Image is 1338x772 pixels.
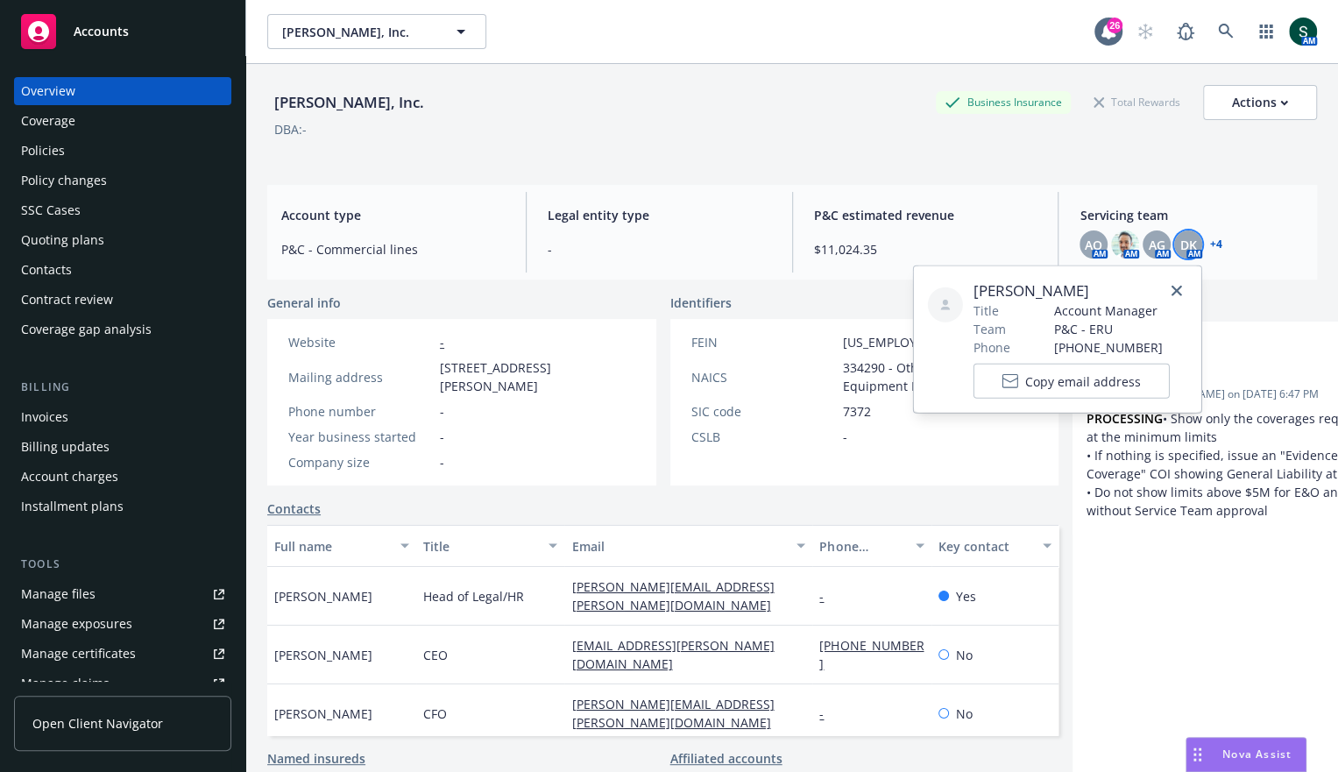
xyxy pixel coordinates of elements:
a: Affiliated accounts [670,749,782,768]
a: [PERSON_NAME][EMAIL_ADDRESS][PERSON_NAME][DOMAIN_NAME] [571,578,784,613]
a: Manage certificates [14,640,231,668]
span: Legal entity type [548,206,771,224]
span: [PERSON_NAME] [973,280,1170,301]
div: 26 [1107,18,1122,33]
div: Drag to move [1186,738,1208,771]
span: [PERSON_NAME] [274,646,372,664]
a: Contacts [14,256,231,284]
span: Nova Assist [1222,747,1292,761]
span: CEO [423,646,448,664]
span: No [956,705,973,723]
a: Overview [14,77,231,105]
span: Head of Legal/HR [423,587,524,606]
a: Manage exposures [14,610,231,638]
span: Open Client Navigator [32,714,163,733]
span: [PHONE_NUMBER] [1054,338,1170,357]
div: SSC Cases [21,196,81,224]
button: Copy email address [973,364,1170,399]
a: Billing updates [14,433,231,461]
div: Total Rewards [1085,91,1189,113]
a: [PERSON_NAME][EMAIL_ADDRESS][PERSON_NAME][DOMAIN_NAME] [571,696,784,731]
a: Manage claims [14,669,231,698]
a: Quoting plans [14,226,231,254]
div: Title [423,537,539,556]
div: Company size [288,453,433,471]
span: Yes [956,587,976,606]
div: Contract review [21,286,113,314]
a: Coverage gap analysis [14,315,231,344]
span: [PERSON_NAME], Inc. [282,23,434,41]
button: Nova Assist [1186,737,1306,772]
a: Manage files [14,580,231,608]
span: - [843,428,847,446]
span: [US_EMPLOYER_IDENTIFICATION_NUMBER] [843,333,1094,351]
span: Account type [281,206,505,224]
a: Contract review [14,286,231,314]
div: Installment plans [21,492,124,521]
div: Manage exposures [21,610,132,638]
span: CFO [423,705,447,723]
div: Overview [21,77,75,105]
a: Coverage [14,107,231,135]
a: Switch app [1249,14,1284,49]
span: $11,024.35 [814,240,1037,259]
span: Phone [973,338,1010,357]
span: 7372 [843,402,871,421]
a: Named insureds [267,749,365,768]
a: close [1166,280,1187,301]
a: Search [1208,14,1243,49]
div: FEIN [691,333,836,351]
span: P&C - ERU [1054,320,1170,338]
div: Billing [14,379,231,396]
span: [PERSON_NAME] [274,587,372,606]
a: Policy changes [14,166,231,195]
a: Policies [14,137,231,165]
div: Policies [21,137,65,165]
div: Contacts [21,256,72,284]
div: Mailing address [288,368,433,386]
div: Phone number [288,402,433,421]
a: Invoices [14,403,231,431]
a: Installment plans [14,492,231,521]
div: Quoting plans [21,226,104,254]
div: Actions [1232,86,1288,119]
button: Key contact [931,525,1058,567]
span: No [956,646,973,664]
span: DK [1180,236,1197,254]
strong: PROCESSING [1087,410,1163,427]
div: Manage claims [21,669,110,698]
span: - [440,428,444,446]
a: Report a Bug [1168,14,1203,49]
a: Account charges [14,463,231,491]
span: Title [973,301,999,320]
span: [PERSON_NAME] [274,705,372,723]
a: Start snowing [1128,14,1163,49]
span: Copy email address [1025,372,1141,390]
span: AG [1149,236,1165,254]
div: Coverage gap analysis [21,315,152,344]
div: Key contact [938,537,1032,556]
a: - [819,705,838,722]
div: Year business started [288,428,433,446]
span: [STREET_ADDRESS][PERSON_NAME] [440,358,635,395]
div: Policy changes [21,166,107,195]
div: CSLB [691,428,836,446]
button: Email [564,525,812,567]
button: Actions [1203,85,1317,120]
a: +4 [1209,239,1221,250]
button: [PERSON_NAME], Inc. [267,14,486,49]
div: Full name [274,537,390,556]
span: 334290 - Other Communications Equipment Manufacturing [843,358,1094,395]
button: Full name [267,525,416,567]
div: Email [571,537,786,556]
div: Website [288,333,433,351]
a: SSC Cases [14,196,231,224]
div: Coverage [21,107,75,135]
div: Tools [14,556,231,573]
img: photo [1289,18,1317,46]
a: [PHONE_NUMBER] [819,637,924,672]
div: DBA: - [274,120,307,138]
span: P&C estimated revenue [814,206,1037,224]
span: General info [267,294,341,312]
